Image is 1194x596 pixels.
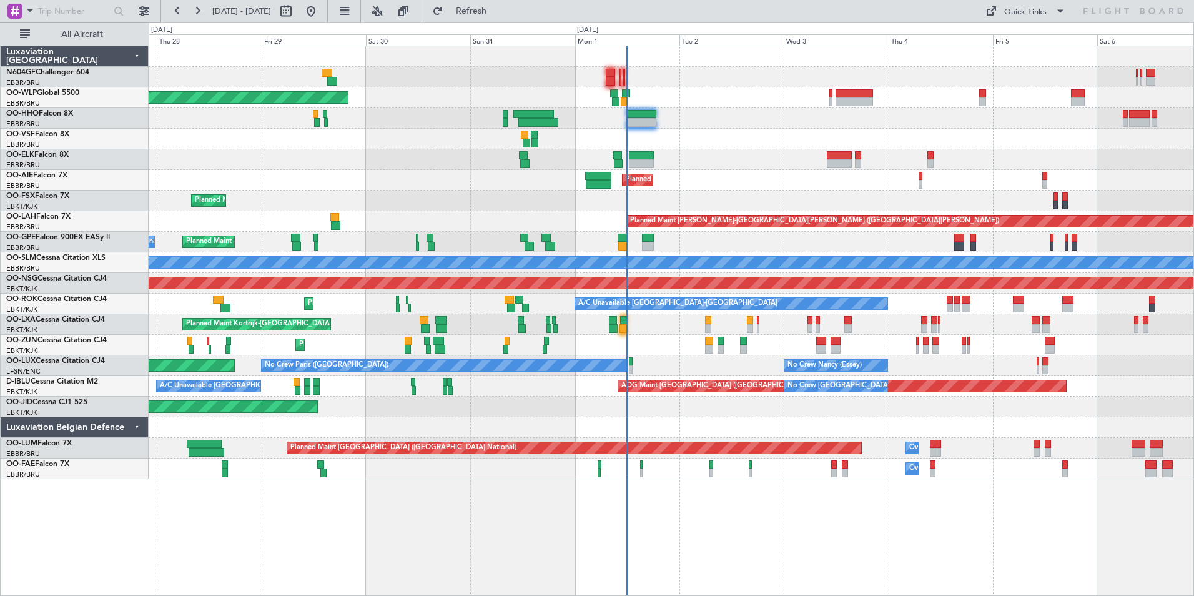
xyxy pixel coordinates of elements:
a: EBKT/KJK [6,284,37,294]
a: EBBR/BRU [6,78,40,87]
a: EBBR/BRU [6,264,40,273]
a: EBBR/BRU [6,161,40,170]
span: OO-NSG [6,275,37,282]
div: Mon 1 [575,34,679,46]
span: OO-WLP [6,89,37,97]
a: D-IBLUCessna Citation M2 [6,378,98,385]
a: OO-LXACessna Citation CJ4 [6,316,105,324]
span: OO-ZUN [6,337,37,344]
span: [DATE] - [DATE] [212,6,271,17]
div: Fri 29 [262,34,366,46]
input: Trip Number [38,2,110,21]
span: OO-FSX [6,192,35,200]
span: All Aircraft [32,30,132,39]
span: OO-LUX [6,357,36,365]
div: [DATE] [577,25,598,36]
a: EBKT/KJK [6,387,37,397]
div: Wed 3 [784,34,888,46]
a: OO-AIEFalcon 7X [6,172,67,179]
span: OO-VSF [6,131,35,138]
span: OO-AIE [6,172,33,179]
div: Thu 4 [889,34,993,46]
span: OO-SLM [6,254,36,262]
a: N604GFChallenger 604 [6,69,89,76]
a: EBBR/BRU [6,470,40,479]
div: Planned Maint [PERSON_NAME]-[GEOGRAPHIC_DATA][PERSON_NAME] ([GEOGRAPHIC_DATA][PERSON_NAME]) [630,212,999,231]
a: OO-FSXFalcon 7X [6,192,69,200]
div: Owner Melsbroek Air Base [909,439,994,457]
span: OO-ROK [6,296,37,303]
div: A/C Unavailable [GEOGRAPHIC_DATA]-[GEOGRAPHIC_DATA] [160,377,359,395]
div: Sat 30 [366,34,470,46]
div: Fri 5 [993,34,1097,46]
a: EBBR/BRU [6,119,40,129]
span: N604GF [6,69,36,76]
span: OO-GPE [6,234,36,241]
a: EBBR/BRU [6,449,40,459]
span: OO-LAH [6,213,36,221]
div: Owner Melsbroek Air Base [909,459,994,478]
span: OO-JID [6,399,32,406]
span: D-IBLU [6,378,31,385]
div: Planned Maint Kortrijk-[GEOGRAPHIC_DATA] [186,315,332,334]
div: Planned Maint [GEOGRAPHIC_DATA] ([GEOGRAPHIC_DATA] National) [186,232,412,251]
a: EBKT/KJK [6,346,37,355]
a: OO-WLPGlobal 5500 [6,89,79,97]
div: AOG Maint [GEOGRAPHIC_DATA] ([GEOGRAPHIC_DATA] National) [621,377,838,395]
a: OO-ELKFalcon 8X [6,151,69,159]
div: Quick Links [1004,6,1047,19]
a: EBKT/KJK [6,202,37,211]
div: [DATE] [151,25,172,36]
span: OO-FAE [6,460,35,468]
div: Thu 28 [157,34,261,46]
a: OO-ROKCessna Citation CJ4 [6,296,107,303]
a: EBKT/KJK [6,408,37,417]
a: LFSN/ENC [6,367,41,376]
a: EBBR/BRU [6,181,40,191]
a: OO-SLMCessna Citation XLS [6,254,106,262]
div: Planned Maint Kortrijk-[GEOGRAPHIC_DATA] [308,294,453,313]
div: Planned Maint Kortrijk-[GEOGRAPHIC_DATA] [195,191,340,210]
span: OO-ELK [6,151,34,159]
a: EBBR/BRU [6,243,40,252]
span: OO-LUM [6,440,37,447]
button: Refresh [427,1,501,21]
div: A/C Unavailable [GEOGRAPHIC_DATA]-[GEOGRAPHIC_DATA] [578,294,777,313]
span: OO-HHO [6,110,39,117]
button: All Aircraft [14,24,136,44]
div: Sun 31 [470,34,575,46]
button: Quick Links [979,1,1072,21]
div: No Crew Paris ([GEOGRAPHIC_DATA]) [265,356,388,375]
a: OO-NSGCessna Citation CJ4 [6,275,107,282]
div: Planned Maint Kortrijk-[GEOGRAPHIC_DATA] [299,335,445,354]
a: OO-LAHFalcon 7X [6,213,71,221]
a: OO-HHOFalcon 8X [6,110,73,117]
a: EBBR/BRU [6,222,40,232]
a: EBBR/BRU [6,99,40,108]
a: OO-JIDCessna CJ1 525 [6,399,87,406]
a: EBKT/KJK [6,305,37,314]
a: OO-FAEFalcon 7X [6,460,69,468]
div: Planned Maint [GEOGRAPHIC_DATA] ([GEOGRAPHIC_DATA]) [626,171,822,189]
a: EBBR/BRU [6,140,40,149]
span: Refresh [445,7,498,16]
a: OO-VSFFalcon 8X [6,131,69,138]
div: Tue 2 [679,34,784,46]
a: OO-LUMFalcon 7X [6,440,72,447]
a: OO-LUXCessna Citation CJ4 [6,357,105,365]
div: No Crew [GEOGRAPHIC_DATA] ([GEOGRAPHIC_DATA] National) [787,377,997,395]
a: OO-GPEFalcon 900EX EASy II [6,234,110,241]
a: EBKT/KJK [6,325,37,335]
div: Planned Maint [GEOGRAPHIC_DATA] ([GEOGRAPHIC_DATA] National) [290,439,516,457]
span: OO-LXA [6,316,36,324]
div: No Crew Nancy (Essey) [787,356,862,375]
a: OO-ZUNCessna Citation CJ4 [6,337,107,344]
